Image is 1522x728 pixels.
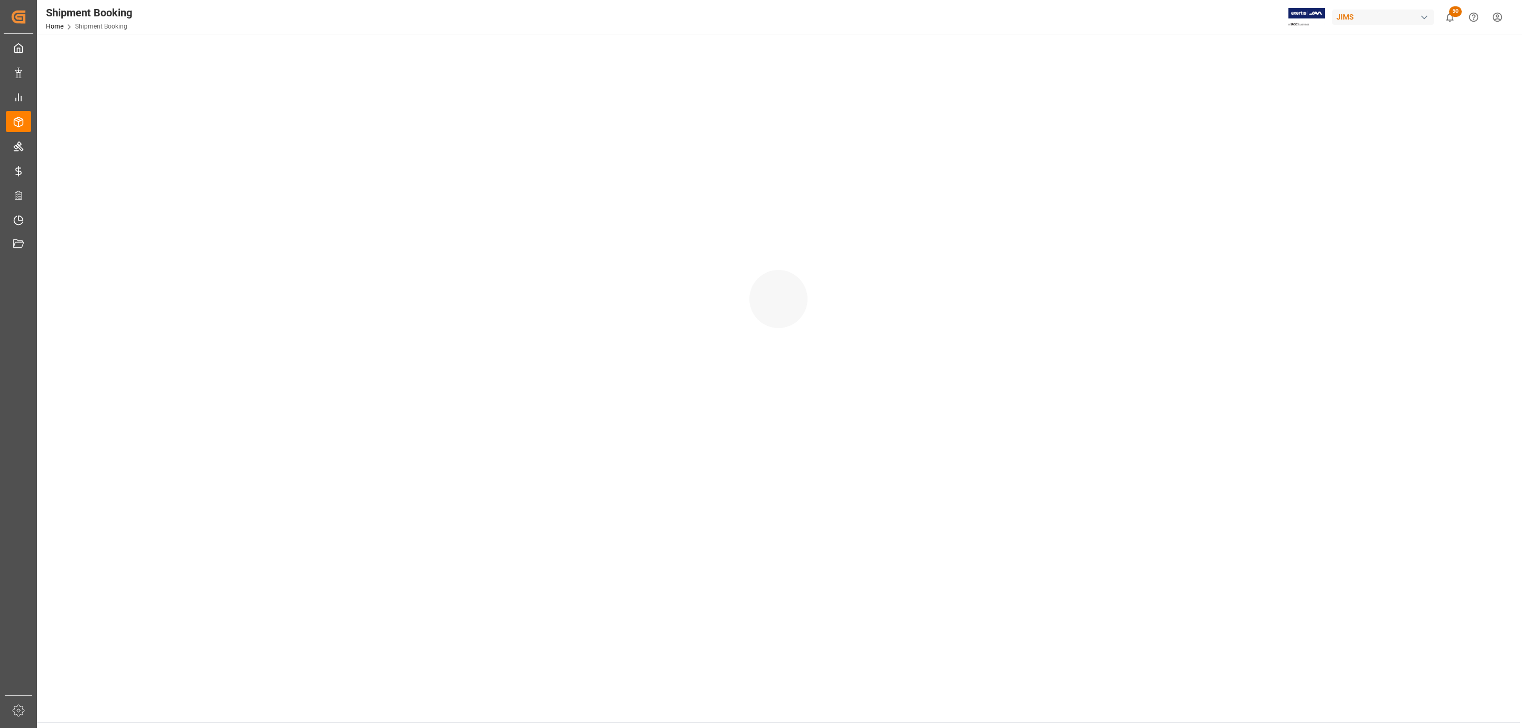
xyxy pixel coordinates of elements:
[1438,5,1462,29] button: show 50 new notifications
[46,23,63,30] a: Home
[1462,5,1486,29] button: Help Center
[46,5,132,21] div: Shipment Booking
[1332,10,1434,25] div: JIMS
[1332,7,1438,27] button: JIMS
[1449,6,1462,17] span: 50
[1288,8,1325,26] img: Exertis%20JAM%20-%20Email%20Logo.jpg_1722504956.jpg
